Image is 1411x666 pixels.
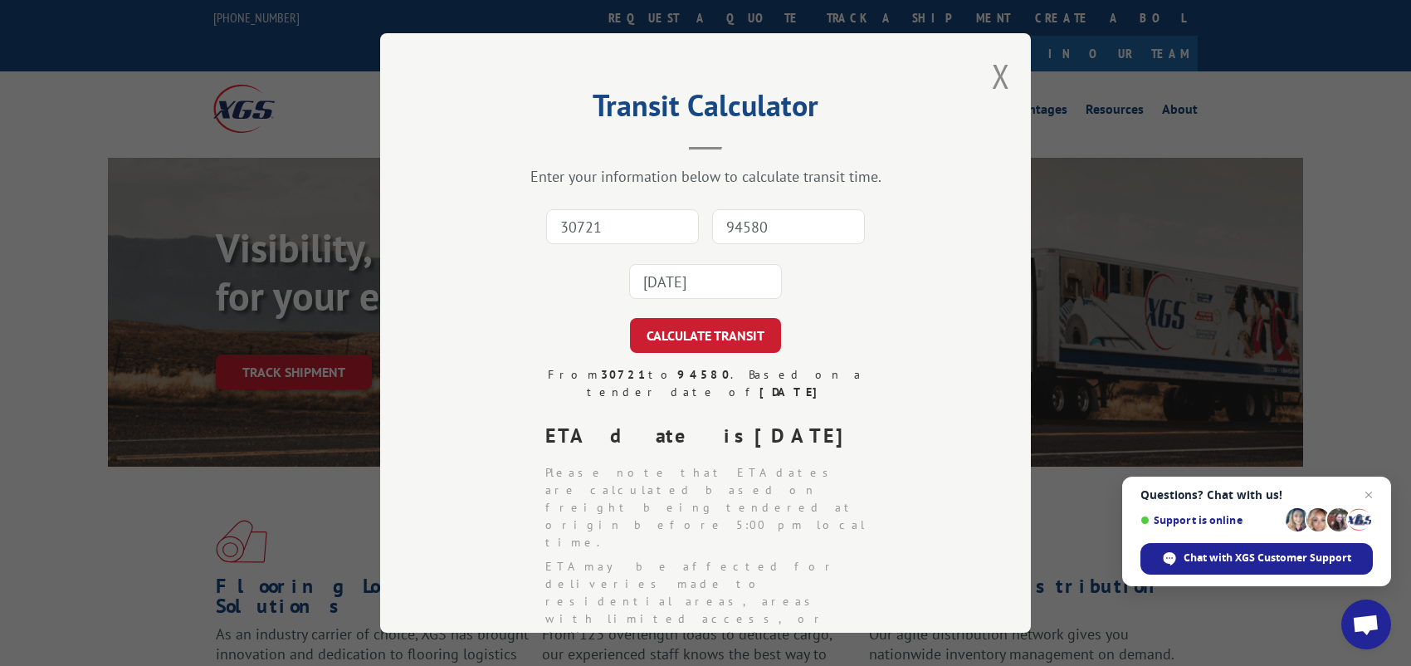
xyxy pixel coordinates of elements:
div: Enter your information below to calculate transit time. [463,167,948,186]
span: Support is online [1140,514,1280,526]
input: Tender Date [629,264,782,299]
input: Origin Zip [546,209,699,244]
strong: 30721 [601,367,648,382]
strong: [DATE] [759,384,825,399]
input: Dest. Zip [712,209,865,244]
span: Chat with XGS Customer Support [1140,543,1373,575]
strong: [DATE] [754,423,857,448]
div: From to . Based on a tender date of [532,366,879,401]
button: Close modal [992,54,1010,98]
h2: Transit Calculator [463,94,948,125]
button: CALCULATE TRANSIT [630,318,781,353]
div: ETA date is [545,421,879,451]
a: Open chat [1341,600,1391,649]
span: Chat with XGS Customer Support [1184,551,1351,566]
li: Please note that ETA dates are calculated based on freight being tendered at origin before 5:00 p... [545,464,879,551]
li: ETA may be affected for deliveries made to residential areas, areas with limited access, or deliv... [545,558,879,663]
strong: 94580 [677,367,730,382]
span: Questions? Chat with us! [1140,488,1373,502]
